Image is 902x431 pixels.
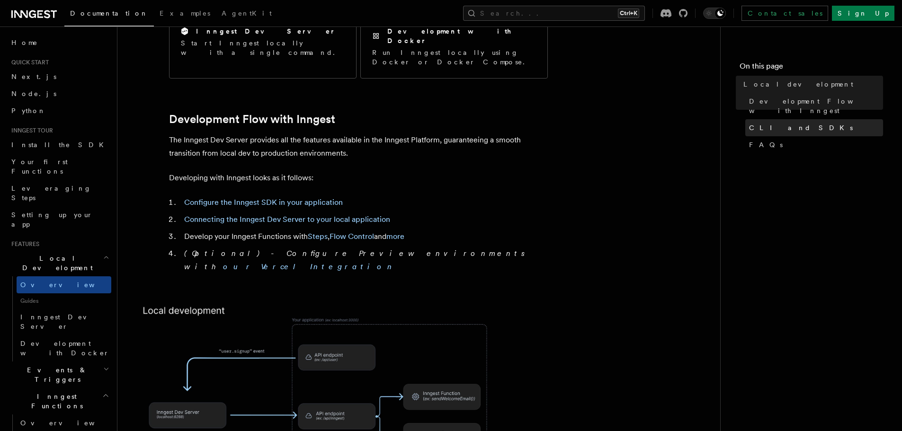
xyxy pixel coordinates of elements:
span: Node.js [11,90,56,97]
button: Toggle dark mode [703,8,726,19]
span: Inngest tour [8,127,53,134]
a: Contact sales [741,6,828,21]
a: Steps [308,232,328,241]
a: Local development [740,76,883,93]
a: Sign Up [832,6,894,21]
a: Setting up your app [8,206,111,233]
a: Node.js [8,85,111,102]
span: Next.js [11,73,56,80]
span: Features [8,240,39,248]
span: Local Development [8,254,103,273]
span: CLI and SDKs [749,123,853,132]
a: Development with DockerRun Inngest locally using Docker or Docker Compose. [360,15,548,79]
span: Inngest Functions [8,392,102,411]
span: Leveraging Steps [11,185,91,202]
li: Develop your Inngest Functions with , and [181,230,548,243]
p: The Inngest Dev Server provides all the features available in the Inngest Platform, guaranteeing ... [169,133,548,160]
span: Quick start [8,59,49,66]
a: Inngest Dev Server [17,308,111,335]
h2: Development with Docker [387,26,536,45]
a: Install the SDK [8,136,111,153]
span: Development Flow with Inngest [749,97,883,115]
span: Events & Triggers [8,365,103,384]
div: Local Development [8,276,111,361]
span: Home [11,38,38,47]
a: Leveraging Steps [8,180,111,206]
a: CLI and SDKs [745,119,883,136]
a: Flow Control [330,232,374,241]
span: Examples [160,9,210,17]
p: Developing with Inngest looks as it follows: [169,171,548,185]
p: Start Inngest locally with a single command. [181,38,345,57]
button: Inngest Functions [8,388,111,414]
button: Local Development [8,250,111,276]
span: Your first Functions [11,158,68,175]
a: Connecting the Inngest Dev Server to your local application [184,215,390,224]
a: Development with Docker [17,335,111,361]
kbd: Ctrl+K [618,9,639,18]
span: AgentKit [222,9,272,17]
span: Setting up your app [11,211,93,228]
span: Development with Docker [20,340,109,357]
h2: Inngest Dev Server [196,26,336,36]
a: Overview [17,276,111,293]
span: Documentation [70,9,148,17]
a: AgentKit [216,3,277,26]
a: FAQs [745,136,883,153]
a: Your first Functions [8,153,111,180]
a: Configure the Inngest SDK in your application [184,198,343,207]
a: our Vercel Integration [223,262,395,271]
a: Inngest Dev ServerStart Inngest locally with a single command. [169,15,357,79]
a: more [386,232,404,241]
span: Overview [20,419,118,427]
a: Next.js [8,68,111,85]
a: Development Flow with Inngest [169,113,335,126]
p: Run Inngest locally using Docker or Docker Compose. [372,48,536,67]
a: Development Flow with Inngest [745,93,883,119]
span: Overview [20,281,118,289]
a: Python [8,102,111,119]
a: Home [8,34,111,51]
span: FAQs [749,140,783,150]
a: Documentation [64,3,154,26]
h4: On this page [740,61,883,76]
em: (Optional) - Configure Preview environments with [184,249,530,271]
span: Inngest Dev Server [20,313,101,330]
span: Local development [743,79,853,89]
button: Search...Ctrl+K [463,6,645,21]
button: Events & Triggers [8,361,111,388]
span: Python [11,107,46,114]
a: Examples [154,3,216,26]
span: Install the SDK [11,141,109,149]
span: Guides [17,293,111,308]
